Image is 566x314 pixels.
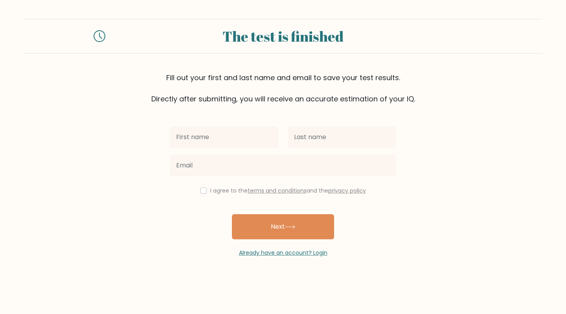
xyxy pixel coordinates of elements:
[24,72,542,104] div: Fill out your first and last name and email to save your test results. Directly after submitting,...
[115,26,451,47] div: The test is finished
[170,126,278,148] input: First name
[239,249,327,257] a: Already have an account? Login
[288,126,396,148] input: Last name
[232,214,334,239] button: Next
[210,187,366,195] label: I agree to the and the
[248,187,307,195] a: terms and conditions
[170,154,396,176] input: Email
[328,187,366,195] a: privacy policy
